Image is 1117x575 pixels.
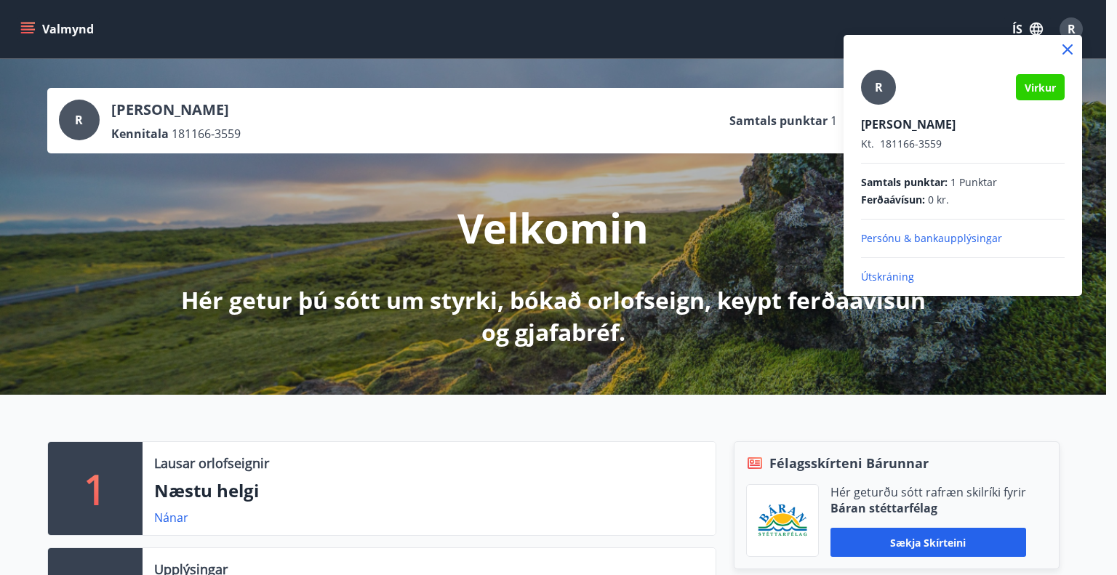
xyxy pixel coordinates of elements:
[1025,81,1056,95] span: Virkur
[861,116,1065,132] p: [PERSON_NAME]
[950,175,997,190] span: 1 Punktar
[861,137,874,150] span: Kt.
[861,231,1065,246] p: Persónu & bankaupplýsingar
[875,79,883,95] span: R
[861,270,1065,284] p: Útskráning
[861,175,948,190] span: Samtals punktar :
[861,193,925,207] span: Ferðaávísun :
[928,193,949,207] span: 0 kr.
[861,137,1065,151] p: 181166-3559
